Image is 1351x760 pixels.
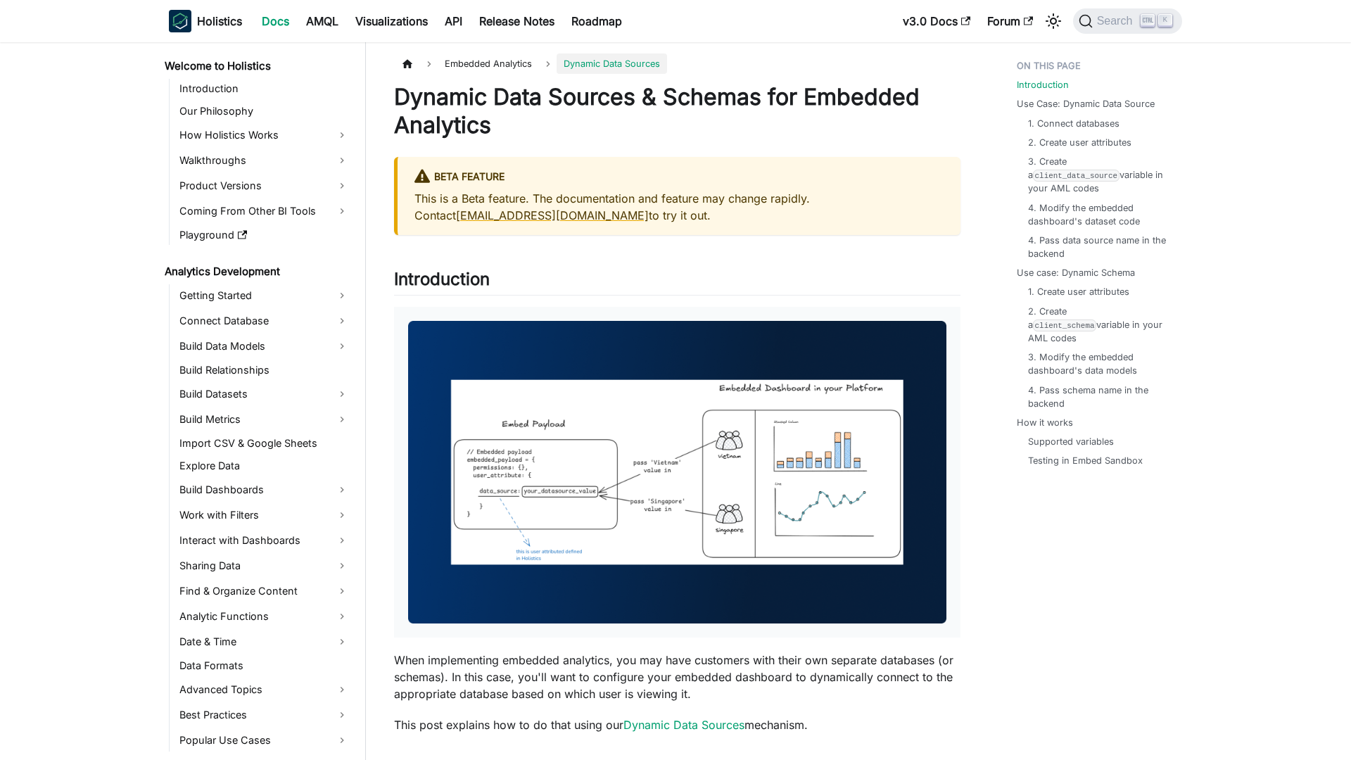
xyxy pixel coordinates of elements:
[298,10,347,32] a: AMQL
[175,284,353,307] a: Getting Started
[160,262,353,281] a: Analytics Development
[175,678,353,701] a: Advanced Topics
[1042,10,1065,32] button: Switch between dark and light mode (currently light mode)
[1093,15,1141,27] span: Search
[623,718,744,732] a: Dynamic Data Sources
[1028,136,1131,149] a: 2. Create user attributes
[347,10,436,32] a: Visualizations
[394,716,960,733] p: This post explains how to do that using our mechanism.
[436,10,471,32] a: API
[1073,8,1182,34] button: Search (Ctrl+K)
[155,42,366,760] nav: Docs sidebar
[169,10,191,32] img: Holistics
[1028,305,1168,346] a: 2. Create aclient_schemavariable in your AML codes
[1028,234,1168,260] a: 4. Pass data source name in the backend
[1028,117,1120,130] a: 1. Connect databases
[253,10,298,32] a: Docs
[1158,14,1172,27] kbd: K
[394,652,960,702] p: When implementing embedded analytics, you may have customers with their own separate databases (o...
[394,83,960,139] h1: Dynamic Data Sources & Schemas for Embedded Analytics
[175,479,353,501] a: Build Dashboards
[175,383,353,405] a: Build Datasets
[1028,155,1168,196] a: 3. Create aclient_data_sourcevariable in your AML codes
[175,149,353,172] a: Walkthroughs
[1017,266,1135,279] a: Use case: Dynamic Schema
[1028,350,1168,377] a: 3. Modify the embedded dashboard's data models
[1017,416,1073,429] a: How it works
[175,79,353,99] a: Introduction
[175,101,353,121] a: Our Philosophy
[1028,384,1168,410] a: 4. Pass schema name in the backend
[175,504,353,526] a: Work with Filters
[471,10,563,32] a: Release Notes
[169,10,242,32] a: HolisticsHolistics
[979,10,1041,32] a: Forum
[1028,435,1114,448] a: Supported variables
[394,53,960,74] nav: Breadcrumbs
[175,335,353,357] a: Build Data Models
[563,10,630,32] a: Roadmap
[175,580,353,602] a: Find & Organize Content
[1028,285,1129,298] a: 1. Create user attributes
[197,13,242,30] b: Holistics
[175,360,353,380] a: Build Relationships
[1033,170,1120,182] code: client_data_source
[456,208,649,222] a: [EMAIL_ADDRESS][DOMAIN_NAME]
[175,605,353,628] a: Analytic Functions
[394,53,421,74] a: Home page
[1028,454,1143,467] a: Testing in Embed Sandbox
[175,529,353,552] a: Interact with Dashboards
[557,53,667,74] span: Dynamic Data Sources
[175,124,353,146] a: How Holistics Works
[175,631,353,653] a: Date & Time
[160,56,353,76] a: Welcome to Holistics
[175,225,353,245] a: Playground
[414,168,944,186] div: BETA FEATURE
[894,10,979,32] a: v3.0 Docs
[1033,319,1096,331] code: client_schema
[408,321,946,623] img: dynamic data source embed
[175,555,353,577] a: Sharing Data
[175,200,353,222] a: Coming From Other BI Tools
[438,53,539,74] span: Embedded Analytics
[175,656,353,676] a: Data Formats
[175,175,353,197] a: Product Versions
[394,269,960,296] h2: Introduction
[175,408,353,431] a: Build Metrics
[175,310,353,332] a: Connect Database
[1017,97,1155,110] a: Use Case: Dynamic Data Source
[1028,201,1168,228] a: 4. Modify the embedded dashboard's dataset code
[175,433,353,453] a: Import CSV & Google Sheets
[1017,78,1069,91] a: Introduction
[414,190,944,224] p: This is a Beta feature. The documentation and feature may change rapidly. Contact to try it out.
[175,729,353,752] a: Popular Use Cases
[175,456,353,476] a: Explore Data
[175,704,353,726] a: Best Practices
